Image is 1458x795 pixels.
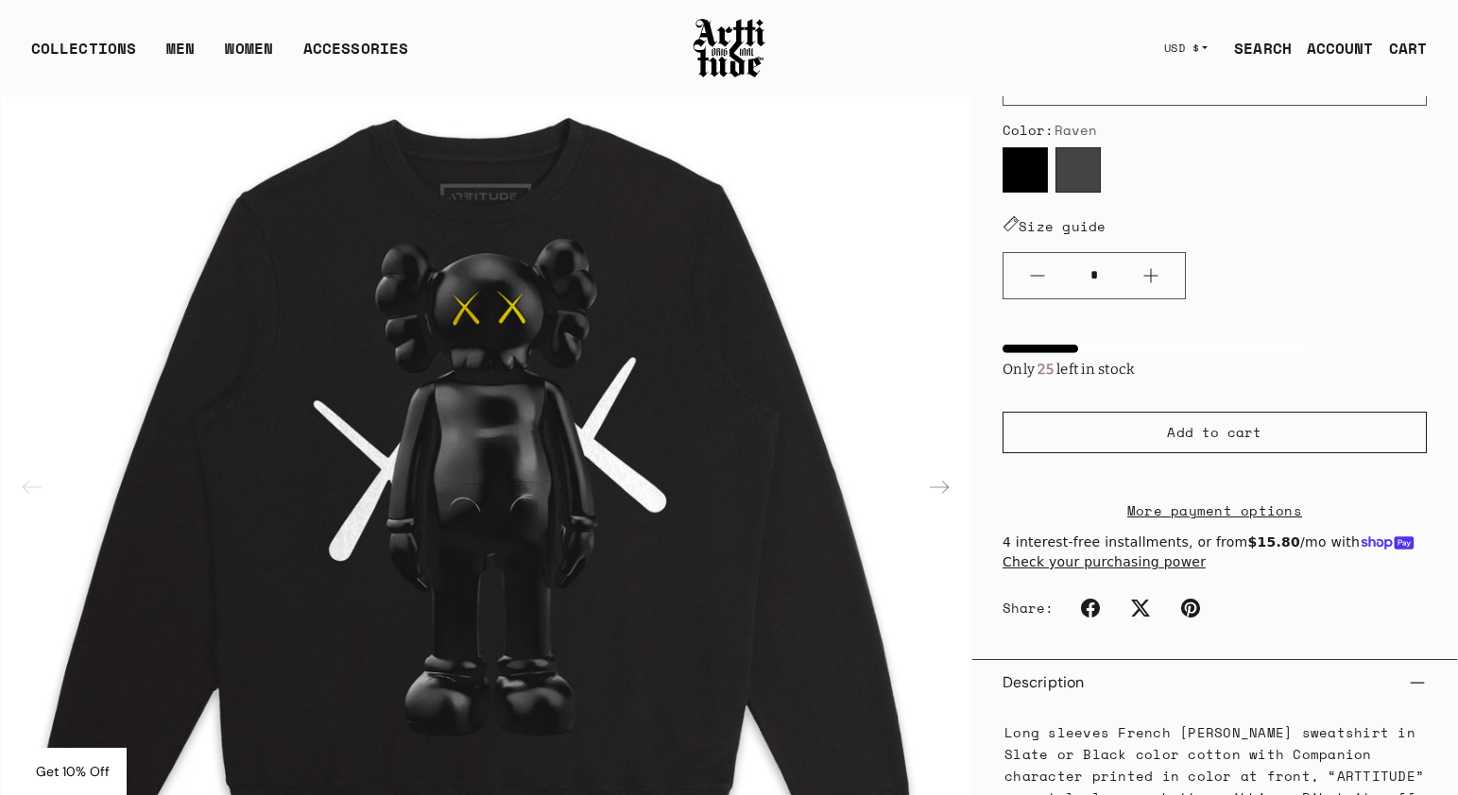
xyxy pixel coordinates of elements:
a: MEN [166,37,195,75]
div: Only left in stock [1003,353,1305,381]
button: Minus [1003,253,1072,298]
div: COLLECTIONS [31,37,136,75]
span: Get 10% Off [36,763,110,780]
span: Raven [1055,120,1098,140]
span: Add to cart [1167,423,1261,442]
div: Get 10% Off [19,748,127,795]
div: CART [1389,37,1427,59]
a: Twitter [1120,587,1161,629]
div: Color: [1003,121,1427,140]
label: Raven [1003,147,1048,193]
a: SEARCH [1219,29,1292,67]
span: 25 [1035,361,1056,378]
div: ACCESSORIES [303,37,408,75]
a: WOMEN [225,37,273,75]
span: USD $ [1164,41,1200,56]
span: Share: [1003,599,1055,617]
button: Plus [1117,253,1185,298]
label: Slate [1055,147,1101,193]
button: USD $ [1153,27,1220,69]
a: Size guide [1003,216,1106,236]
input: Quantity [1072,258,1117,293]
img: Arttitude [692,16,767,80]
button: Description [1003,660,1427,705]
a: More payment options [1003,499,1427,521]
ul: Main navigation [16,37,423,75]
a: Facebook [1070,587,1111,629]
button: Add to cart [1003,412,1427,453]
a: ACCOUNT [1292,29,1374,67]
a: Pinterest [1170,587,1211,629]
a: Open cart [1374,29,1427,67]
div: Next slide [917,465,962,511]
